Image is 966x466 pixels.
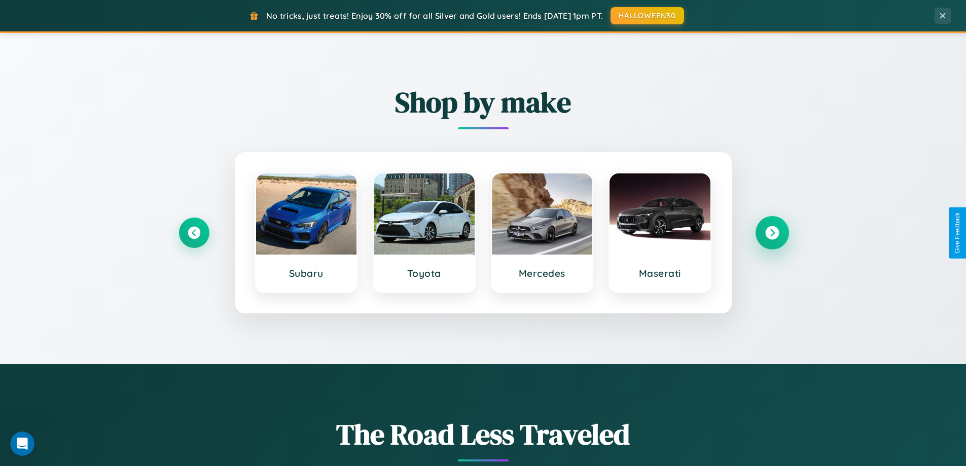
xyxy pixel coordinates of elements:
[384,267,464,279] h3: Toyota
[502,267,583,279] h3: Mercedes
[620,267,700,279] h3: Maserati
[954,212,961,254] div: Give Feedback
[266,11,603,21] span: No tricks, just treats! Enjoy 30% off for all Silver and Gold users! Ends [DATE] 1pm PT.
[10,432,34,456] iframe: Intercom live chat
[179,415,788,454] h1: The Road Less Traveled
[179,83,788,122] h2: Shop by make
[611,7,684,24] button: HALLOWEEN30
[266,267,347,279] h3: Subaru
